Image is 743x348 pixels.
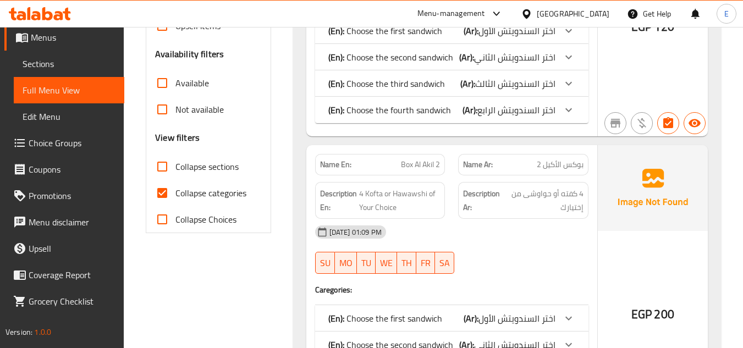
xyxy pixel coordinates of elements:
button: Purchased item [631,112,653,134]
b: (Ar): [464,310,478,327]
span: اختر السندويتش الأول [478,23,555,39]
button: TH [397,252,416,274]
span: 4 Kofta or Hawawshi of Your Choice [359,187,441,214]
span: اختر السندويتش الرابع [477,102,555,118]
span: Upsell [29,242,115,255]
b: (Ar): [459,49,474,65]
span: Upsell items [175,19,221,32]
h3: View filters [155,131,200,144]
b: (En): [328,49,344,65]
span: Available [175,76,209,90]
b: (En): [328,23,344,39]
a: Promotions [4,183,124,209]
button: Available [684,112,706,134]
p: Choose the second sandwich [328,51,453,64]
span: Menus [31,31,115,44]
span: Choice Groups [29,136,115,150]
span: بوكس الأكيل 2 [537,159,584,170]
a: Choice Groups [4,130,124,156]
b: (Ar): [463,102,477,118]
span: FR [421,255,431,271]
b: (En): [328,102,344,118]
span: [DATE] 01:09 PM [325,227,386,237]
b: (En): [328,310,344,327]
span: SU [320,255,331,271]
span: Edit Menu [23,110,115,123]
p: Choose the fourth sandwich [328,103,451,117]
a: Menu disclaimer [4,209,124,235]
div: Menu-management [417,7,485,20]
span: SA [439,255,450,271]
button: Has choices [657,112,679,134]
button: TU [357,252,376,274]
button: MO [335,252,357,274]
a: Coverage Report [4,262,124,288]
span: Collapse categories [175,186,246,200]
span: Menu disclaimer [29,216,115,229]
span: Coupons [29,163,115,176]
span: MO [339,255,353,271]
button: WE [376,252,397,274]
div: (En): Choose the second sandwich(Ar):اختر السندويتش الثاني [315,44,588,70]
div: (En): Choose the third sandwich(Ar):اختر السندويتش الثالث [315,70,588,97]
span: TH [401,255,412,271]
strong: Name En: [320,159,351,170]
p: Choose the first sandwich [328,24,442,37]
p: Choose the third sandwich [328,77,445,90]
span: 200 [654,303,674,325]
img: Ae5nvW7+0k+MAAAAAElFTkSuQmCC [598,145,708,231]
span: Sections [23,57,115,70]
p: Choose the first sandwich [328,312,442,325]
a: Upsell [4,235,124,262]
span: E [724,8,729,20]
a: Menus [4,24,124,51]
span: 4 كفته أو حواوشى من إختيارك [504,187,584,214]
a: Coupons [4,156,124,183]
a: Grocery Checklist [4,288,124,314]
button: Not branch specific item [604,112,626,134]
strong: Description En: [320,187,357,214]
a: Edit Menu [14,103,124,130]
span: Promotions [29,189,115,202]
span: Not available [175,103,224,116]
span: Box Al Akil 2 [401,159,440,170]
h3: Availability filters [155,48,224,60]
b: (En): [328,75,344,92]
span: Full Menu View [23,84,115,97]
strong: Name Ar: [463,159,493,170]
a: Sections [14,51,124,77]
b: (Ar): [464,23,478,39]
a: Full Menu View [14,77,124,103]
h4: Caregories: [315,284,588,295]
span: EGP [631,303,652,325]
div: [GEOGRAPHIC_DATA] [537,8,609,20]
button: SU [315,252,335,274]
span: اختر السندويتش الأول [478,310,555,327]
span: TU [361,255,371,271]
span: Coverage Report [29,268,115,281]
span: Version: [5,325,32,339]
span: WE [380,255,393,271]
button: SA [435,252,454,274]
div: (En): Choose the first sandwich(Ar):اختر السندويتش الأول [315,305,588,332]
button: FR [416,252,435,274]
span: 1.0.0 [34,325,51,339]
span: اختر السندويتش الثالث [475,75,555,92]
span: Grocery Checklist [29,295,115,308]
span: اختر السندويتش الثاني [474,49,555,65]
span: Collapse sections [175,160,239,173]
span: Collapse Choices [175,213,236,226]
div: (En): Choose the first sandwich(Ar):اختر السندويتش الأول [315,18,588,44]
div: (En): Choose the fourth sandwich(Ar):اختر السندويتش الرابع [315,97,588,123]
b: (Ar): [460,75,475,92]
strong: Description Ar: [463,187,502,214]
